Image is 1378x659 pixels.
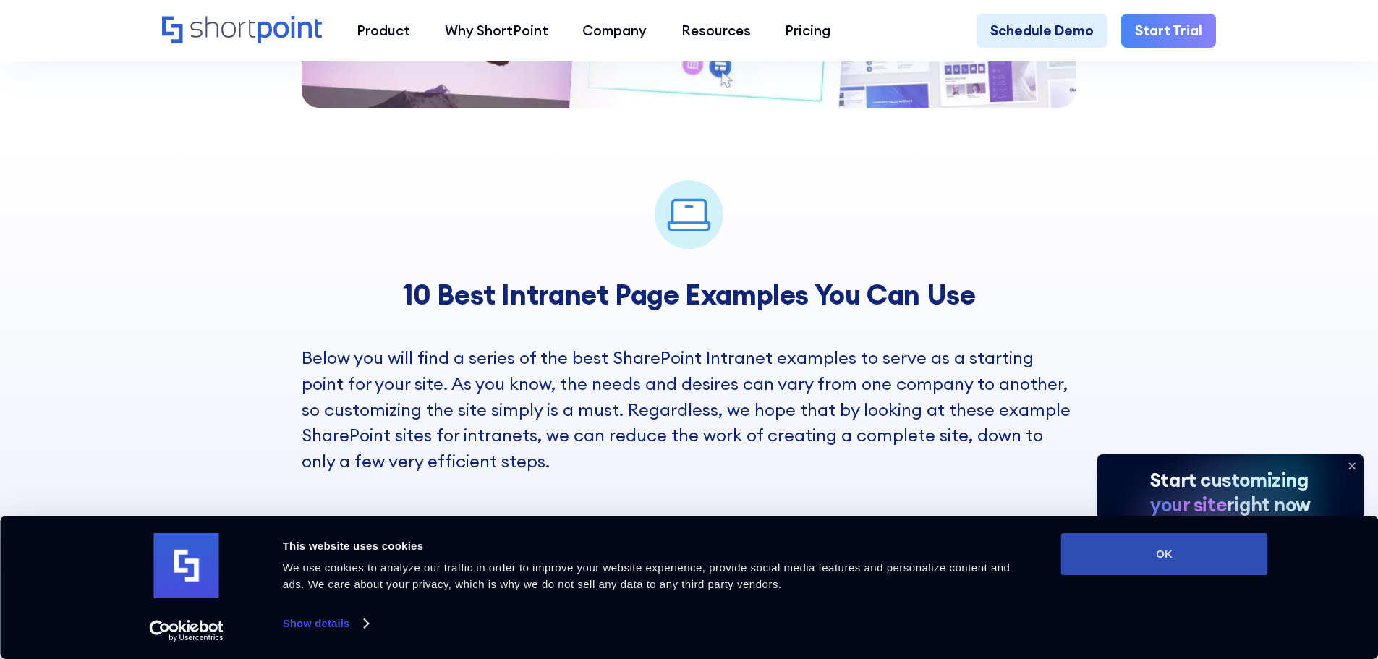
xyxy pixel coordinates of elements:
strong: 10 Best Intranet Page Examples You Can Use [403,277,976,312]
p: Below you will find a series of the best SharePoint Intranet examples to serve as a starting poin... [302,345,1077,475]
a: Start Trial [1121,14,1216,48]
div: Resources [681,20,751,41]
a: Show details [283,613,368,634]
a: Usercentrics Cookiebot - opens in a new window [123,620,250,642]
a: Why ShortPoint [428,14,566,48]
a: Resources [664,14,768,48]
a: Schedule Demo [977,14,1107,48]
a: Home [162,16,322,46]
span: We use cookies to analyze our traffic in order to improve your website experience, provide social... [283,561,1011,590]
div: Pricing [785,20,830,41]
div: Company [582,20,647,41]
div: Why ShortPoint [445,20,548,41]
img: logo [154,533,219,598]
a: Company [565,14,664,48]
div: Product [357,20,410,41]
a: Product [339,14,428,48]
a: Pricing [768,14,849,48]
div: This website uses cookies [283,537,1029,555]
button: OK [1061,533,1268,575]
